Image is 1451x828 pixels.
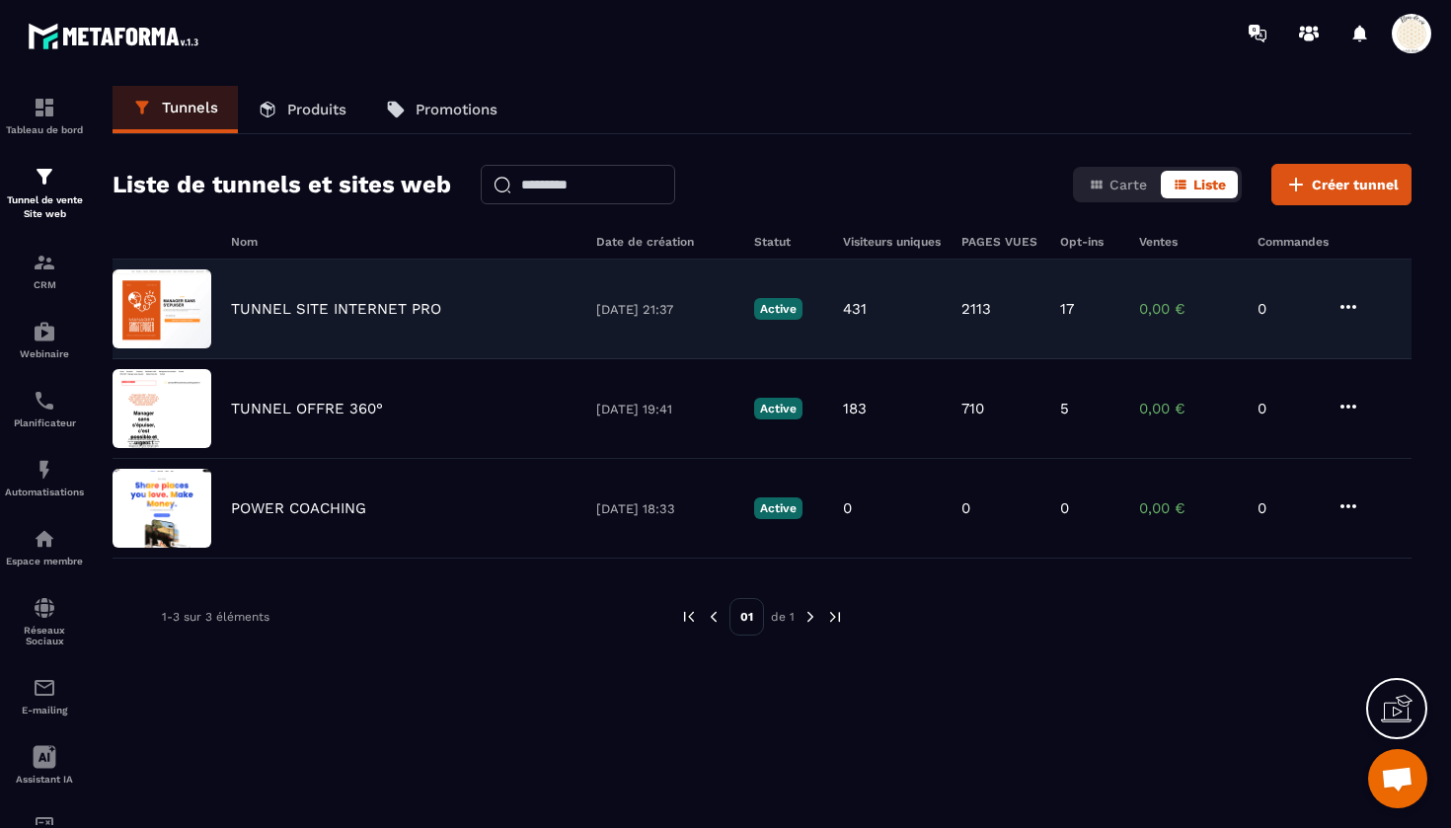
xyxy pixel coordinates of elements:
a: Produits [238,86,366,133]
a: automationsautomationsEspace membre [5,512,84,581]
h2: Liste de tunnels et sites web [113,165,451,204]
h6: Visiteurs uniques [843,235,942,249]
p: Webinaire [5,348,84,359]
a: formationformationTableau de bord [5,81,84,150]
p: Tableau de bord [5,124,84,135]
p: 17 [1060,300,1074,318]
p: 0,00 € [1139,499,1238,517]
h6: Commandes [1258,235,1329,249]
img: prev [680,608,698,626]
img: automations [33,320,56,343]
p: CRM [5,279,84,290]
h6: Opt-ins [1060,235,1119,249]
p: [DATE] 21:37 [596,302,734,317]
p: Espace membre [5,556,84,566]
p: Tunnels [162,99,218,116]
p: 0,00 € [1139,300,1238,318]
p: 183 [843,400,867,417]
a: Promotions [366,86,517,133]
p: Planificateur [5,417,84,428]
p: 1-3 sur 3 éléments [162,610,269,624]
button: Créer tunnel [1271,164,1412,205]
p: 0 [1258,400,1317,417]
p: 0 [1258,300,1317,318]
p: 5 [1060,400,1069,417]
p: 2113 [961,300,991,318]
p: [DATE] 19:41 [596,402,734,416]
img: automations [33,458,56,482]
p: E-mailing [5,705,84,715]
a: Assistant IA [5,730,84,799]
span: Carte [1109,177,1147,192]
p: Active [754,497,802,519]
p: [DATE] 18:33 [596,501,734,516]
button: Liste [1161,171,1238,198]
img: formation [33,165,56,188]
p: 0 [1258,499,1317,517]
img: formation [33,251,56,274]
p: 01 [729,598,764,636]
h6: Ventes [1139,235,1238,249]
a: emailemailE-mailing [5,661,84,730]
p: Automatisations [5,487,84,497]
img: image [113,469,211,548]
h6: Statut [754,235,823,249]
img: prev [705,608,723,626]
img: next [826,608,844,626]
img: automations [33,527,56,551]
h6: Date de création [596,235,734,249]
p: Active [754,298,802,320]
a: social-networksocial-networkRéseaux Sociaux [5,581,84,661]
p: Réseaux Sociaux [5,625,84,646]
img: email [33,676,56,700]
p: 0 [961,499,970,517]
a: schedulerschedulerPlanificateur [5,374,84,443]
p: 0,00 € [1139,400,1238,417]
a: formationformationCRM [5,236,84,305]
button: Carte [1077,171,1159,198]
img: image [113,269,211,348]
img: social-network [33,596,56,620]
a: automationsautomationsWebinaire [5,305,84,374]
p: TUNNEL SITE INTERNET PRO [231,300,441,318]
img: image [113,369,211,448]
h6: PAGES VUES [961,235,1040,249]
img: logo [28,18,205,54]
img: formation [33,96,56,119]
a: Tunnels [113,86,238,133]
span: Liste [1193,177,1226,192]
p: Produits [287,101,346,118]
a: automationsautomationsAutomatisations [5,443,84,512]
p: Active [754,398,802,419]
a: formationformationTunnel de vente Site web [5,150,84,236]
p: de 1 [771,609,795,625]
img: next [802,608,819,626]
p: Tunnel de vente Site web [5,193,84,221]
p: Promotions [416,101,497,118]
p: Assistant IA [5,774,84,785]
p: 710 [961,400,984,417]
p: 0 [843,499,852,517]
p: 431 [843,300,867,318]
div: Ouvrir le chat [1368,749,1427,808]
p: 0 [1060,499,1069,517]
p: POWER COACHING [231,499,366,517]
img: scheduler [33,389,56,413]
h6: Nom [231,235,576,249]
span: Créer tunnel [1312,175,1399,194]
p: TUNNEL OFFRE 360° [231,400,383,417]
